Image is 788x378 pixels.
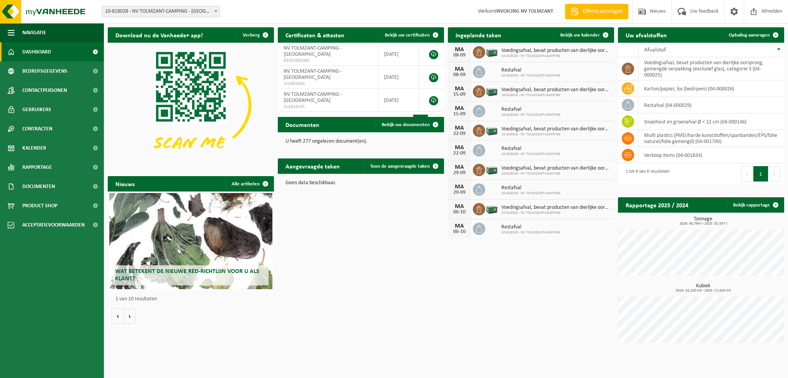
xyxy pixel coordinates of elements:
td: [DATE] [378,43,419,66]
div: MA [452,66,467,72]
a: Offerte aanvragen [565,4,628,19]
span: Voedingsafval, bevat producten van dierlijke oorsprong, gemengde verpakking (exc... [501,87,610,93]
a: Wat betekent de nieuwe RED-richtlijn voor u als klant? [109,193,272,289]
span: Restafval [501,146,560,152]
div: MA [452,184,467,190]
h2: Certificaten & attesten [278,27,352,42]
div: MA [452,47,467,53]
span: Rapportage [22,158,52,177]
button: Vorige [112,308,124,324]
span: Restafval [501,67,560,73]
td: karton/papier, los (bedrijven) (04-000026) [638,80,784,97]
button: Next [768,166,780,182]
span: Voedingsafval, bevat producten van dierlijke oorsprong, gemengde verpakking (exc... [501,48,610,54]
span: Bedrijfsgegevens [22,62,67,81]
img: Download de VHEPlus App [108,43,274,167]
div: 08-09 [452,53,467,58]
span: 10-818028 - NV TOLMZANT-CAMPING [501,152,560,157]
td: restafval (04-000029) [638,97,784,113]
h2: Aangevraagde taken [278,158,347,173]
div: MA [452,125,467,131]
div: 22-09 [452,151,467,156]
td: voedingsafval, bevat producten van dierlijke oorsprong, gemengde verpakking (exclusief glas), cat... [638,57,784,80]
span: Contracten [22,119,52,138]
span: VLA616595 [284,104,372,110]
span: 10-818028 - NV TOLMZANT-CAMPING [501,132,610,137]
span: 10-818028 - NV TOLMZANT-CAMPING [501,191,560,196]
a: Bekijk uw documenten [376,117,443,132]
h2: Documenten [278,117,327,132]
span: Wat betekent de nieuwe RED-richtlijn voor u als klant? [115,268,259,282]
div: 29-09 [452,190,467,195]
span: Restafval [501,224,560,230]
span: Documenten [22,177,55,196]
img: PB-LB-0680-HPE-GN-01 [485,84,498,97]
a: Alle artikelen [225,176,273,191]
span: Restafval [501,185,560,191]
h2: Uw afvalstoffen [618,27,674,42]
span: Restafval [501,107,560,113]
p: 1 van 10 resultaten [115,296,270,302]
h2: Download nu de Vanheede+ app! [108,27,210,42]
span: 10-818028 - NV TOLMZANT-CAMPING [501,172,610,176]
span: Bekijk uw kalender [560,33,600,38]
td: snoeihout en groenafval Ø < 12 cm (04-000146) [638,113,784,130]
span: Toon de aangevraagde taken [370,164,430,169]
h2: Rapportage 2025 / 2024 [618,197,696,212]
span: Contactpersonen [22,81,67,100]
span: Gebruikers [22,100,51,119]
div: MA [452,164,467,170]
span: 10-818028 - NV TOLMZANT-CAMPING [501,230,560,235]
span: 2024: 40,764 t - 2025: 32,437 t [622,222,784,226]
span: Navigatie [22,23,46,42]
span: 10-818028 - NV TOLMZANT-CAMPING [501,93,610,98]
td: multi plastics (PMD/harde kunststoffen/spanbanden/EPS/folie naturel/folie gemengd) (04-001700) [638,130,784,147]
a: Bekijk rapportage [727,197,783,213]
div: MA [452,145,467,151]
span: NV TOLMZANT-CAMPING - [GEOGRAPHIC_DATA] [284,92,342,103]
span: Afvalstof [644,47,666,53]
h2: Ingeplande taken [448,27,509,42]
td: [DATE] [378,89,419,112]
span: Voedingsafval, bevat producten van dierlijke oorsprong, gemengde verpakking (exc... [501,205,610,211]
div: 06-10 [452,210,467,215]
a: Toon de aangevraagde taken [364,158,443,174]
a: Bekijk uw certificaten [379,27,443,43]
div: MA [452,223,467,229]
div: 15-09 [452,92,467,97]
img: PB-LB-0680-HPE-GN-01 [485,123,498,137]
span: 10-818028 - NV TOLMZANT-CAMPING - DE HAAN [102,6,220,17]
span: Voedingsafval, bevat producten van dierlijke oorsprong, gemengde verpakking (exc... [501,165,610,172]
div: MA [452,203,467,210]
div: 08-09 [452,72,467,78]
span: Voedingsafval, bevat producten van dierlijke oorsprong, gemengde verpakking (exc... [501,126,610,132]
a: Ophaling aanvragen [723,27,783,43]
button: Previous [741,166,753,182]
img: PB-LB-0680-HPE-GN-01 [485,45,498,58]
p: Geen data beschikbaar. [285,180,436,186]
button: 1 [753,166,768,182]
span: NV TOLMZANT-CAMPING - [GEOGRAPHIC_DATA] [284,45,342,57]
span: Bekijk uw documenten [382,122,430,127]
span: 10-818028 - NV TOLMZANT-CAMPING [501,73,560,78]
span: 2024: 24,220 m3 - 2025: 17,420 m3 [622,289,784,293]
strong: INVOICING NV TOLMZANT [495,8,553,14]
span: 10-818028 - NV TOLMZANT-CAMPING [501,54,610,58]
div: 29-09 [452,170,467,176]
div: 22-09 [452,131,467,137]
span: Ophaling aanvragen [729,33,770,38]
h3: Tonnage [622,216,784,226]
button: Volgende [124,308,136,324]
span: 10-818028 - NV TOLMZANT-CAMPING [501,211,610,215]
h3: Kubiek [622,283,784,293]
span: Bekijk uw certificaten [385,33,430,38]
p: U heeft 277 ongelezen document(en). [285,139,436,144]
span: Verberg [243,33,260,38]
div: MA [452,105,467,112]
img: PB-LB-0680-HPE-GN-01 [485,163,498,176]
span: Kalender [22,138,46,158]
span: Acceptatievoorwaarden [22,215,85,235]
span: Dashboard [22,42,51,62]
td: [DATE] [378,66,419,89]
